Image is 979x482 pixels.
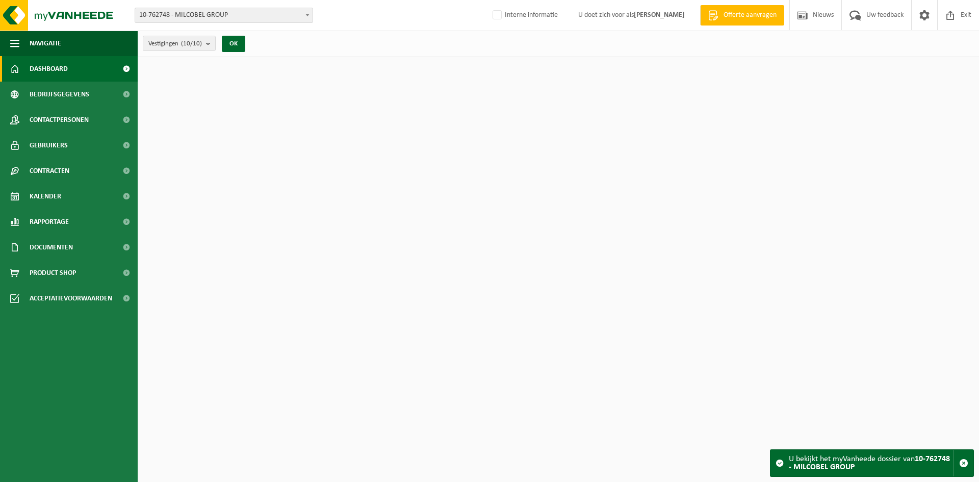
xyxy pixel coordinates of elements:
strong: [PERSON_NAME] [634,11,685,19]
button: OK [222,36,245,52]
span: Offerte aanvragen [721,10,779,20]
span: Navigatie [30,31,61,56]
span: Vestigingen [148,36,202,52]
span: Contactpersonen [30,107,89,133]
span: Kalender [30,184,61,209]
span: Product Shop [30,260,76,286]
a: Offerte aanvragen [700,5,784,26]
label: Interne informatie [491,8,558,23]
count: (10/10) [181,40,202,47]
div: U bekijkt het myVanheede dossier van [789,450,954,476]
span: Documenten [30,235,73,260]
span: Acceptatievoorwaarden [30,286,112,311]
span: 10-762748 - MILCOBEL GROUP [135,8,313,22]
span: 10-762748 - MILCOBEL GROUP [135,8,313,23]
span: Rapportage [30,209,69,235]
span: Gebruikers [30,133,68,158]
button: Vestigingen(10/10) [143,36,216,51]
span: Bedrijfsgegevens [30,82,89,107]
span: Contracten [30,158,69,184]
span: Dashboard [30,56,68,82]
strong: 10-762748 - MILCOBEL GROUP [789,455,950,471]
